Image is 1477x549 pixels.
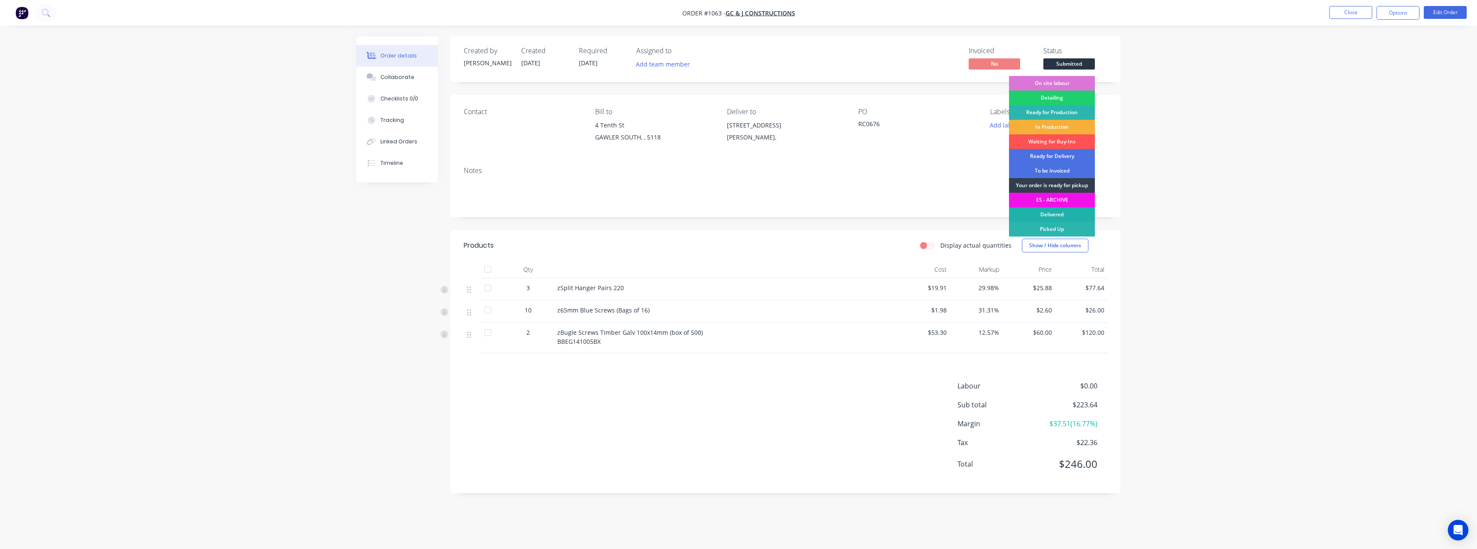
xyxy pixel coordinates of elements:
div: Ready for Production [1009,105,1095,120]
span: $19.91 [901,283,947,292]
span: $223.64 [1034,400,1097,410]
div: [STREET_ADDRESS][PERSON_NAME], [727,119,845,147]
div: On site labour [1009,76,1095,91]
div: Labels [990,108,1108,116]
div: GAWLER SOUTH, , 5118 [595,131,713,143]
button: Timeline [356,152,438,174]
span: $25.88 [1006,283,1052,292]
span: $37.51 ( 16.77 %) [1034,419,1097,429]
span: $60.00 [1006,328,1052,337]
button: Options [1377,6,1419,20]
div: [PERSON_NAME], [727,131,845,143]
span: Sub total [957,400,1034,410]
span: $26.00 [1059,306,1105,315]
span: z65mm Blue Screws (Bags of 16) [557,306,650,314]
div: Contact [464,108,581,116]
div: PO [858,108,976,116]
div: Collaborate [380,73,414,81]
div: ES - ARCHIVE [1009,193,1095,207]
div: Invoiced [969,47,1033,55]
span: No [969,58,1020,69]
div: Products [464,240,494,251]
div: [PERSON_NAME] [464,58,511,67]
div: Created by [464,47,511,55]
span: $53.30 [901,328,947,337]
button: Close [1329,6,1372,19]
div: Status [1043,47,1108,55]
div: Waiting for Buy-Ins [1009,134,1095,149]
div: Created [521,47,568,55]
span: $120.00 [1059,328,1105,337]
span: Margin [957,419,1034,429]
img: Factory [15,6,28,19]
span: [DATE] [579,59,598,67]
div: [STREET_ADDRESS] [727,119,845,131]
div: Required [579,47,626,55]
span: Total [957,459,1034,469]
span: $246.00 [1034,456,1097,472]
button: Submitted [1043,58,1095,71]
div: Linked Orders [380,138,417,146]
div: RC0676 [858,119,966,131]
span: $22.36 [1034,437,1097,448]
div: Ready for Delivery [1009,149,1095,164]
a: GC & J Constructions [726,9,795,17]
button: Tracking [356,109,438,131]
div: Checklists 0/0 [380,95,418,103]
button: Collaborate [356,67,438,88]
div: To be invoiced [1009,164,1095,178]
button: Add team member [636,58,695,70]
span: $2.60 [1006,306,1052,315]
span: Order #1063 - [682,9,726,17]
button: Add team member [632,58,695,70]
div: Price [1003,261,1055,278]
div: Bill to [595,108,713,116]
div: Tracking [380,116,404,124]
button: Add labels [985,119,1024,131]
span: Submitted [1043,58,1095,69]
button: Linked Orders [356,131,438,152]
span: 31.31% [954,306,1000,315]
div: In Production [1009,120,1095,134]
span: [DATE] [521,59,540,67]
label: Display actual quantities [940,241,1012,250]
span: zBugle Screws Timber Galv 100x14mm (box of 500) BBEG141005BX [557,328,703,346]
div: Your order is ready for pickup [1009,178,1095,193]
div: Detailing [1009,91,1095,105]
div: Open Intercom Messenger [1448,520,1468,540]
div: Picked Up [1009,222,1095,237]
button: Checklists 0/0 [356,88,438,109]
div: 4 Tenth StGAWLER SOUTH, , 5118 [595,119,713,147]
span: Labour [957,381,1034,391]
div: Cost [897,261,950,278]
button: Edit Order [1424,6,1467,19]
div: 4 Tenth St [595,119,713,131]
div: Order details [380,52,417,60]
div: Notes [464,167,1108,175]
button: Order details [356,45,438,67]
div: Delivered [1009,207,1095,222]
span: 3 [526,283,530,292]
div: Deliver to [727,108,845,116]
div: Assigned to [636,47,722,55]
span: 10 [525,306,532,315]
div: Qty [502,261,554,278]
span: Tax [957,437,1034,448]
span: 29.98% [954,283,1000,292]
span: $0.00 [1034,381,1097,391]
span: $1.98 [901,306,947,315]
div: Markup [950,261,1003,278]
span: 12.57% [954,328,1000,337]
div: Timeline [380,159,403,167]
span: 2 [526,328,530,337]
span: zSplit Hanger Pairs 220 [557,284,624,292]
